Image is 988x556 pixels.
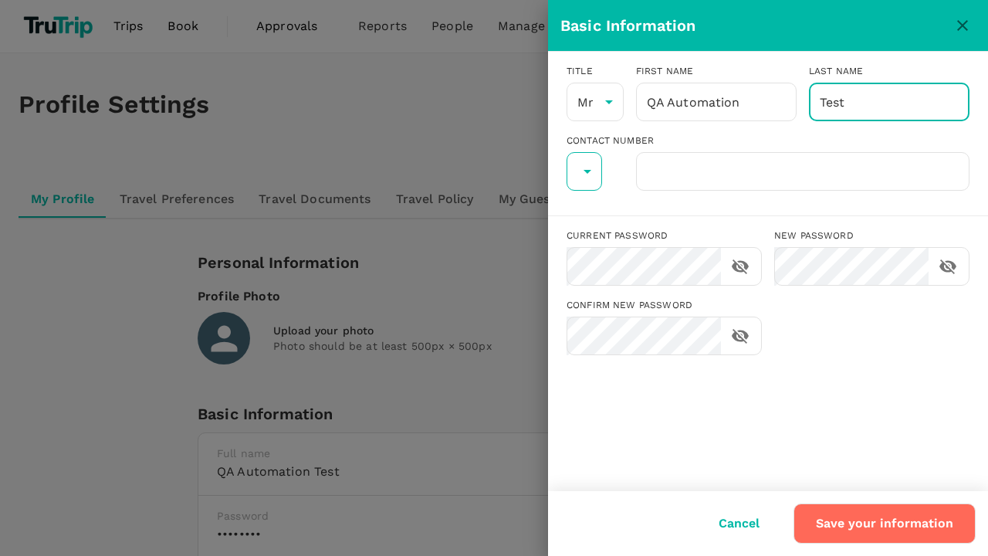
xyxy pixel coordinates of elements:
[560,13,949,38] div: Basic Information
[727,323,753,349] button: toggle password visibility
[636,64,797,80] div: First name
[697,504,781,543] button: Cancel
[727,253,753,280] button: toggle password visibility
[774,229,969,244] div: New password
[567,152,602,191] div: ​
[567,134,969,149] div: Contact Number
[567,83,624,121] div: Mr
[809,64,969,80] div: Last name
[567,229,762,244] div: Current password
[793,503,976,544] button: Save your information
[949,12,976,39] button: close
[567,298,762,314] div: Confirm new password
[567,64,624,80] div: Title
[935,253,961,280] button: toggle password visibility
